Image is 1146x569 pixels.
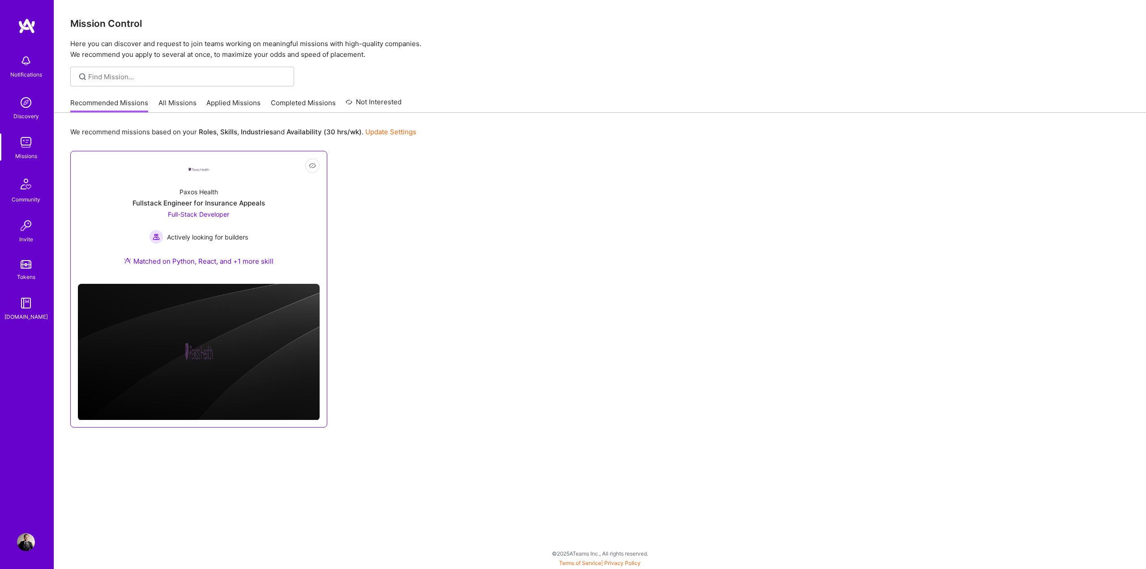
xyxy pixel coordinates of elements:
[70,18,1130,29] h3: Mission Control
[13,111,39,121] div: Discovery
[124,257,131,264] img: Ateam Purple Icon
[365,128,416,136] a: Update Settings
[21,260,31,269] img: tokens
[18,18,36,34] img: logo
[158,98,197,113] a: All Missions
[559,560,601,566] a: Terms of Service
[19,235,33,244] div: Invite
[17,533,35,551] img: User Avatar
[17,294,35,312] img: guide book
[15,151,37,161] div: Missions
[271,98,336,113] a: Completed Missions
[167,232,248,242] span: Actively looking for builders
[78,158,320,277] a: Company LogoPaxos HealthFullstack Engineer for Insurance AppealsFull-Stack Developer Actively loo...
[309,162,316,169] i: icon EyeClosed
[70,127,416,137] p: We recommend missions based on your , , and .
[70,39,1130,60] p: Here you can discover and request to join teams working on meaningful missions with high-quality ...
[4,312,48,321] div: [DOMAIN_NAME]
[17,272,35,282] div: Tokens
[220,128,237,136] b: Skills
[77,72,88,82] i: icon SearchGrey
[78,284,320,420] img: cover
[54,542,1146,565] div: © 2025 ATeams Inc., All rights reserved.
[15,173,37,195] img: Community
[188,167,210,172] img: Company Logo
[180,187,218,197] div: Paxos Health
[168,210,229,218] span: Full-Stack Developer
[124,257,274,266] div: Matched on Python, React, and +1 more skill
[149,230,163,244] img: Actively looking for builders
[88,72,287,81] input: Find Mission...
[206,98,261,113] a: Applied Missions
[133,198,265,208] div: Fullstack Engineer for Insurance Appeals
[604,560,641,566] a: Privacy Policy
[17,52,35,70] img: bell
[241,128,273,136] b: Industries
[17,217,35,235] img: Invite
[286,128,362,136] b: Availability (30 hrs/wk)
[10,70,42,79] div: Notifications
[12,195,40,204] div: Community
[70,98,148,113] a: Recommended Missions
[184,338,213,366] img: Company logo
[17,133,35,151] img: teamwork
[199,128,217,136] b: Roles
[17,94,35,111] img: discovery
[15,533,37,551] a: User Avatar
[346,97,402,113] a: Not Interested
[559,560,641,566] span: |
